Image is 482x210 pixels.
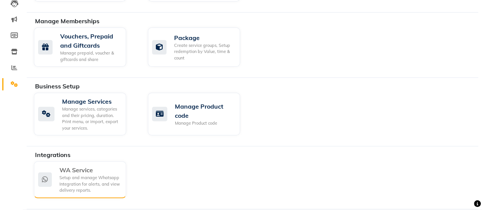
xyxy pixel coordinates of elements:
[175,120,234,127] div: Manage Product code
[34,27,136,67] a: Vouchers, Prepaid and GiftcardsManage prepaid, voucher & giftcards and share
[34,161,136,198] a: WA ServiceSetup and manage Whatsapp Integration for alerts, and view delivery reports.
[62,106,120,131] div: Manage services, categories and their pricing, duration. Print menu, or import, export your servi...
[59,175,120,194] div: Setup and manage Whatsapp Integration for alerts, and view delivery reports.
[148,27,250,67] a: PackageCreate service groups, Setup redemption by Value, time & count
[60,50,120,63] div: Manage prepaid, voucher & giftcards and share
[148,93,250,135] a: Manage Product codeManage Product code
[59,165,120,175] div: WA Service
[174,33,234,42] div: Package
[60,32,120,50] div: Vouchers, Prepaid and Giftcards
[62,97,120,106] div: Manage Services
[175,102,234,120] div: Manage Product code
[174,42,234,61] div: Create service groups, Setup redemption by Value, time & count
[34,93,136,135] a: Manage ServicesManage services, categories and their pricing, duration. Print menu, or import, ex...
